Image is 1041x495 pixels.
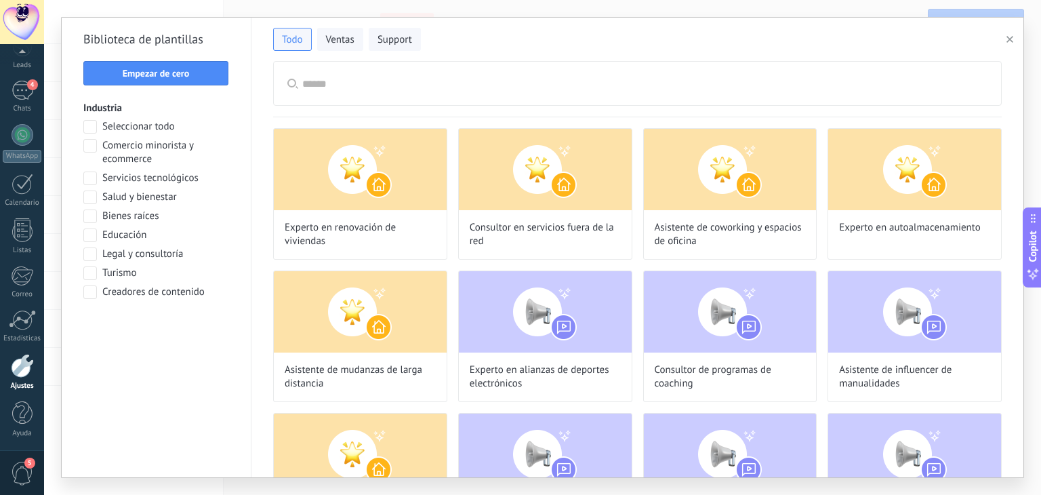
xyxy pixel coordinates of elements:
[828,129,1001,210] img: Experto en autoalmacenamiento
[102,248,183,261] span: Legal y consultoría
[102,191,177,204] span: Salud y bienestar
[326,33,354,47] span: Ventas
[3,199,42,207] div: Calendario
[102,285,205,299] span: Creadores de contenido
[83,28,229,50] h2: Biblioteca de plantillas
[24,458,35,469] span: 5
[377,33,412,47] span: Support
[123,68,190,78] span: Empezar de cero
[3,104,42,113] div: Chats
[655,221,806,248] span: Asistente de coworking y espacios de oficina
[459,129,632,210] img: Consultor en servicios fuera de la red
[1026,231,1040,262] span: Copilot
[102,229,146,242] span: Educación
[3,290,42,299] div: Correo
[285,363,436,391] span: Asistente de mudanzas de larga distancia
[317,28,363,51] button: Ventas
[470,221,621,248] span: Consultor en servicios fuera de la red
[3,334,42,343] div: Estadísticas
[459,414,632,495] img: Asistente de colaboraciones de marca
[655,363,806,391] span: Consultor de programas de coaching
[3,150,41,163] div: WhatsApp
[274,271,447,353] img: Asistente de mudanzas de larga distancia
[27,79,38,90] span: 4
[274,129,447,210] img: Experto en renovación de viviendas
[273,28,312,51] button: Todo
[102,210,159,223] span: Bienes raíces
[102,120,175,134] span: Seleccionar todo
[828,414,1001,495] img: Asistente de solicitudes de colaboración
[369,28,421,51] button: Support
[83,102,229,115] h3: Industria
[102,172,199,185] span: Servicios tecnológicos
[3,246,42,255] div: Listas
[3,61,42,70] div: Leads
[828,271,1001,353] img: Asistente de influencer de manualidades
[102,139,229,166] span: Comercio minorista y ecommerce
[3,429,42,438] div: Ayuda
[839,363,990,391] span: Asistente de influencer de manualidades
[644,414,817,495] img: Asistente de gestión de influencers
[459,271,632,353] img: Experto en alianzas de deportes electrónicos
[644,271,817,353] img: Consultor de programas de coaching
[274,414,447,495] img: Asistente de renta de locales comerciales
[644,129,817,210] img: Asistente de coworking y espacios de oficina
[102,266,137,280] span: Turismo
[839,221,980,235] span: Experto en autoalmacenamiento
[83,61,228,85] button: Empezar de cero
[3,382,42,391] div: Ajustes
[285,221,436,248] span: Experto en renovación de viviendas
[282,33,303,47] span: Todo
[470,363,621,391] span: Experto en alianzas de deportes electrónicos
